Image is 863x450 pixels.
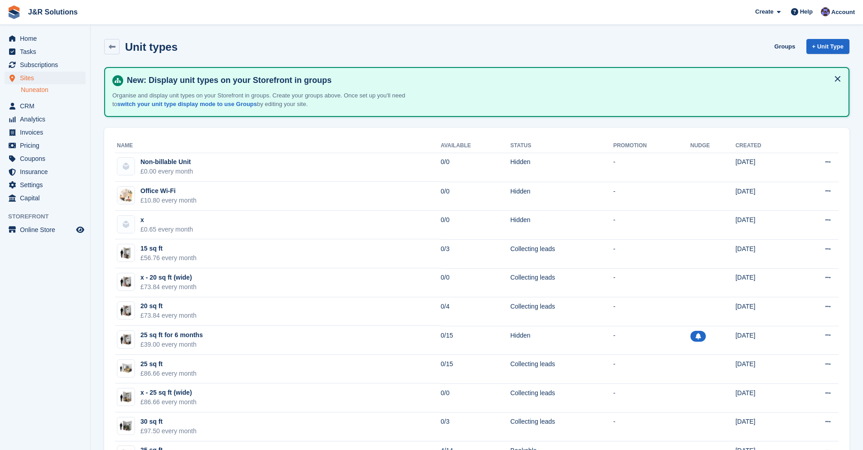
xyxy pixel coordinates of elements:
img: 20-sqft-unit.jpg [117,333,135,346]
span: Coupons [20,152,74,165]
a: menu [5,32,86,45]
a: menu [5,152,86,165]
a: menu [5,139,86,152]
img: blank-unit-type-icon-ffbac7b88ba66c5e286b0e438baccc4b9c83835d4c34f86887a83fc20ec27e7b.svg [117,216,135,233]
img: blank-unit-type-icon-ffbac7b88ba66c5e286b0e438baccc4b9c83835d4c34f86887a83fc20ec27e7b.svg [117,158,135,175]
span: Settings [20,179,74,191]
a: menu [5,113,86,126]
h2: Unit types [125,41,178,53]
td: - [613,153,690,182]
td: 0/3 [441,239,511,268]
td: - [613,211,690,240]
a: menu [5,58,86,71]
a: Groups [771,39,799,54]
div: Office Wi-Fi [140,186,197,196]
td: 0/3 [441,412,511,441]
td: - [613,268,690,297]
td: Collecting leads [510,297,613,326]
span: Subscriptions [20,58,74,71]
a: menu [5,100,86,112]
img: Morgan Brown [821,7,830,16]
a: menu [5,45,86,58]
td: 0/0 [441,182,511,211]
td: [DATE] [735,182,795,211]
td: Collecting leads [510,383,613,412]
th: Name [115,139,441,153]
img: OIP.jpg [117,187,135,204]
td: [DATE] [735,355,795,384]
td: Hidden [510,326,613,355]
td: Collecting leads [510,412,613,441]
div: Non-billable Unit [140,157,193,167]
div: £86.66 every month [140,369,197,378]
div: £73.84 every month [140,311,197,320]
td: [DATE] [735,412,795,441]
div: 30 sq ft [140,417,197,426]
span: Help [800,7,813,16]
td: 0/0 [441,211,511,240]
div: £56.76 every month [140,253,197,263]
div: x [140,215,193,225]
td: [DATE] [735,211,795,240]
td: Hidden [510,153,613,182]
a: menu [5,72,86,84]
td: - [613,239,690,268]
a: Preview store [75,224,86,235]
span: Sites [20,72,74,84]
td: 0/15 [441,355,511,384]
div: £97.50 every month [140,426,197,436]
span: Pricing [20,139,74,152]
img: 15-sqft-unit.jpg [117,247,135,260]
td: 0/4 [441,297,511,326]
a: Nuneaton [21,86,86,94]
td: 0/15 [441,326,511,355]
span: CRM [20,100,74,112]
span: Tasks [20,45,74,58]
td: [DATE] [735,268,795,297]
th: Available [441,139,511,153]
td: [DATE] [735,153,795,182]
div: £0.65 every month [140,225,193,234]
img: stora-icon-8386f47178a22dfd0bd8f6a31ec36ba5ce8667c1dd55bd0f319d3a0aa187defe.svg [7,5,21,19]
h4: New: Display unit types on your Storefront in groups [123,75,841,86]
img: 25-sqft-unit.jpg [117,391,135,404]
td: [DATE] [735,326,795,355]
td: Collecting leads [510,268,613,297]
span: Create [755,7,773,16]
span: Analytics [20,113,74,126]
p: Organise and display unit types on your Storefront in groups. Create your groups above. Once set ... [112,91,429,109]
div: £39.00 every month [140,340,203,349]
span: Invoices [20,126,74,139]
span: Home [20,32,74,45]
a: menu [5,192,86,204]
img: 20-sqft-unit.jpg [117,276,135,289]
span: Account [831,8,855,17]
td: [DATE] [735,297,795,326]
div: 25 sq ft for 6 months [140,330,203,340]
img: 30-sqft-unit.jpg [117,420,135,433]
img: 50-sqft-unit.jpg [117,362,135,375]
th: Promotion [613,139,690,153]
img: 20-sqft-unit.jpg [117,304,135,317]
th: Nudge [690,139,736,153]
div: £73.84 every month [140,282,197,292]
td: [DATE] [735,383,795,412]
div: £0.00 every month [140,167,193,176]
div: x - 20 sq ft (wide) [140,273,197,282]
td: - [613,383,690,412]
td: - [613,355,690,384]
span: Storefront [8,212,90,221]
td: - [613,297,690,326]
span: Online Store [20,223,74,236]
td: 0/0 [441,383,511,412]
a: + Unit Type [806,39,849,54]
td: Collecting leads [510,355,613,384]
div: 25 sq ft [140,359,197,369]
a: switch your unit type display mode to use Groups [117,101,257,107]
td: - [613,182,690,211]
span: Insurance [20,165,74,178]
td: 0/0 [441,153,511,182]
div: 15 sq ft [140,244,197,253]
td: Collecting leads [510,239,613,268]
td: [DATE] [735,239,795,268]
